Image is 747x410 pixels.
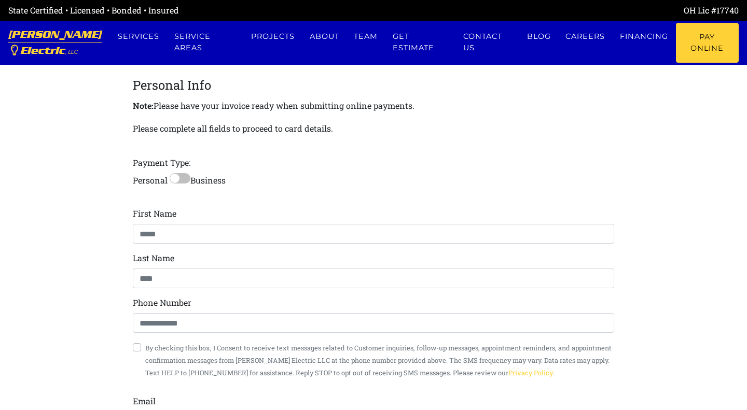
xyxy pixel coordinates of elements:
a: Services [110,23,167,50]
a: Financing [613,23,676,50]
a: Contact us [456,23,519,62]
label: Phone Number [133,296,191,309]
label: First Name [133,207,176,220]
div: State Certified • Licensed • Bonded • Insured [8,4,374,17]
a: Team [347,23,385,50]
a: About [302,23,347,50]
a: Service Areas [167,23,244,62]
div: OH Lic #17740 [374,4,739,17]
a: Privacy Policy [508,369,552,377]
a: Careers [558,23,613,50]
strong: Note: [133,100,154,111]
a: Pay Online [676,23,739,63]
a: Blog [519,23,558,50]
a: Projects [243,23,302,50]
p: Please have your invoice ready when submitting online payments. [133,98,614,113]
a: [PERSON_NAME] Electric, LLC [8,21,102,65]
label: Email [133,395,156,407]
label: Last Name [133,252,174,264]
p: Please complete all fields to proceed to card details. [133,121,333,136]
small: By checking this box, I Consent to receive text messages related to Customer inquiries, follow-up... [145,344,612,377]
span: , LLC [65,49,78,55]
a: Get estimate [385,23,456,62]
legend: Personal Info [133,76,614,94]
label: Payment Type: [133,157,190,169]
